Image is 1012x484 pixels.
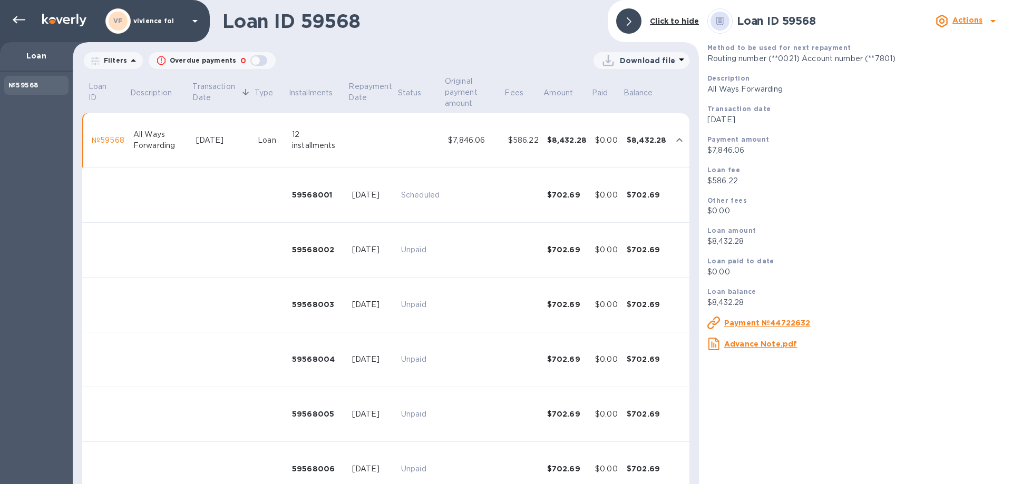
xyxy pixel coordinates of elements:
[401,244,440,255] p: Unpaid
[543,87,573,98] p: Amount
[737,14,816,27] b: Loan ID 59568
[348,81,396,103] p: Repayment Date
[595,135,618,146] div: $0.00
[707,53,1004,64] p: Routing number (**0021) Account number (**7801)
[133,17,186,25] p: vivience fol
[401,190,440,201] p: Scheduled
[595,354,618,365] div: $0.00
[707,297,1004,308] p: $8,432.28
[192,81,252,103] span: Transaction Date
[258,135,284,146] div: Loan
[547,244,587,255] div: $702.69
[8,81,38,89] b: №59568
[707,135,770,143] b: Payment amount
[89,81,129,103] span: Loan ID
[627,190,666,200] div: $702.69
[650,17,699,25] b: Click to hide
[707,205,1004,216] p: $0.00
[952,16,982,24] b: Actions
[707,114,1004,125] p: [DATE]
[707,44,851,52] b: Method to be used for next repayment
[624,87,653,98] p: Balance
[707,105,771,113] b: Transaction date
[547,135,587,145] div: $8,432.28
[398,87,422,98] p: Status
[352,354,393,365] div: [DATE]
[255,87,274,98] p: Type
[401,463,440,475] p: Unpaid
[547,463,587,474] div: $702.69
[627,135,666,145] div: $8,432.28
[401,354,440,365] p: Unpaid
[508,135,539,146] div: $586.22
[724,319,811,327] u: Payment №44722632
[192,81,239,103] p: Transaction Date
[352,244,393,255] div: [DATE]
[352,299,393,310] div: [DATE]
[543,87,587,98] span: Amount
[292,244,344,255] div: 59568002
[707,196,747,204] b: Other fees
[707,266,1004,278] p: $0.00
[196,135,249,146] div: [DATE]
[352,463,393,475] div: [DATE]
[627,463,666,474] div: $702.69
[8,51,64,61] p: Loan
[445,76,489,109] p: Original payment amount
[100,56,127,65] p: Filters
[959,433,1012,484] iframe: Chat Widget
[707,166,740,174] b: Loan fee
[255,87,287,98] span: Type
[707,236,1004,247] p: $8,432.28
[504,87,523,98] p: Fees
[292,409,344,419] div: 59568005
[292,299,344,310] div: 59568003
[595,409,618,420] div: $0.00
[627,244,666,255] div: $702.69
[547,409,587,419] div: $702.69
[592,87,622,98] span: Paid
[707,84,1004,95] p: All Ways Forwarding
[595,463,618,475] div: $0.00
[445,76,503,109] span: Original payment amount
[240,55,246,66] p: 0
[547,190,587,200] div: $702.69
[504,87,537,98] span: Fees
[352,409,393,420] div: [DATE]
[707,74,750,82] b: Description
[448,135,500,146] div: $7,846.06
[292,190,344,200] div: 59568001
[547,354,587,364] div: $702.69
[149,52,276,69] button: Overdue payments0
[401,299,440,310] p: Unpaid
[89,81,115,103] p: Loan ID
[401,409,440,420] p: Unpaid
[547,299,587,310] div: $702.69
[624,87,667,98] span: Balance
[595,244,618,255] div: $0.00
[292,463,344,474] div: 59568006
[592,87,608,98] p: Paid
[707,175,1004,186] p: $586.22
[113,17,123,25] b: VF
[289,87,347,98] span: Installments
[289,87,333,98] p: Installments
[595,190,618,201] div: $0.00
[707,288,756,295] b: Loan balance
[595,299,618,310] div: $0.00
[292,354,344,364] div: 59568004
[672,132,687,148] button: expand row
[92,135,125,146] div: №59568
[627,409,666,419] div: $702.69
[707,257,774,265] b: Loan paid to date
[133,129,188,151] div: All Ways Forwarding
[352,190,393,201] div: [DATE]
[707,226,756,234] b: Loan amount
[627,354,666,364] div: $702.69
[170,56,236,65] p: Overdue payments
[707,145,1004,156] p: $7,846.06
[130,87,172,98] p: Description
